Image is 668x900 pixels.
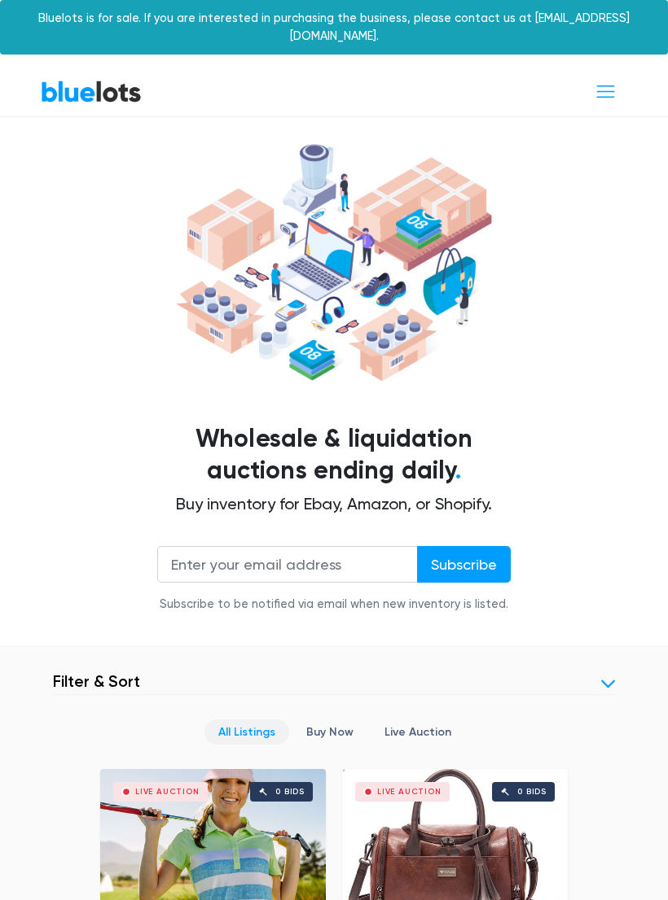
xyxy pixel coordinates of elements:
[53,494,615,513] h2: Buy inventory for Ebay, Amazon, or Shopify.
[53,423,615,488] h1: Wholesale & liquidation auctions ending daily
[171,138,497,387] img: hero-ee84e7d0318cb26816c560f6b4441b76977f77a177738b4e94f68c95b2b83dbb.png
[517,788,547,796] div: 0 bids
[135,788,200,796] div: Live Auction
[157,546,418,583] input: Enter your email address
[41,80,142,103] a: BlueLots
[275,788,305,796] div: 0 bids
[157,596,511,614] div: Subscribe to be notified via email when new inventory is listed.
[292,719,367,745] a: Buy Now
[371,719,465,745] a: Live Auction
[53,671,140,691] h3: Filter & Sort
[417,546,511,583] input: Subscribe
[455,456,461,485] span: .
[377,788,442,796] div: Live Auction
[204,719,289,745] a: All Listings
[584,76,627,107] button: Toggle navigation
